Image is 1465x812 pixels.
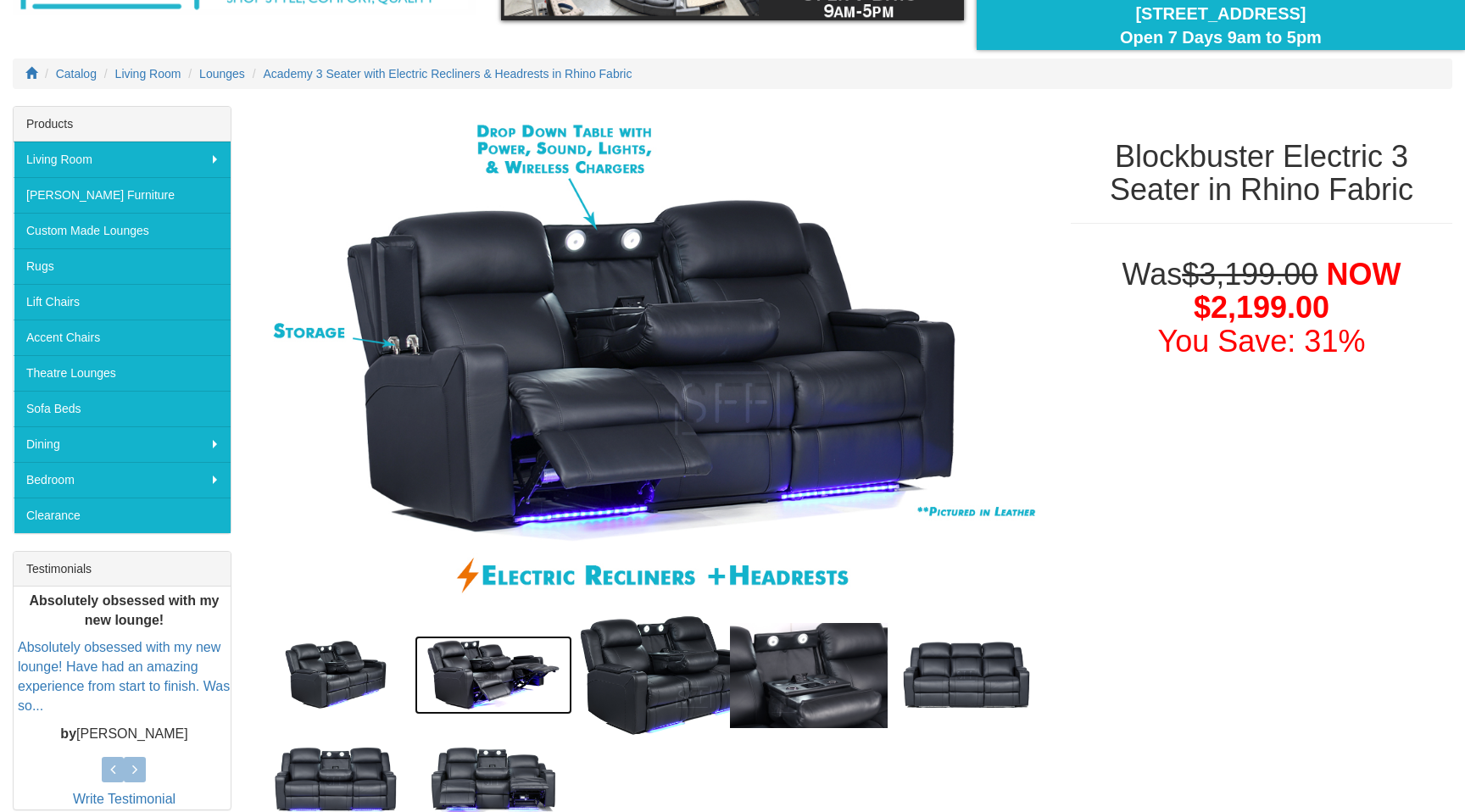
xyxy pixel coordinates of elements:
[14,355,231,391] a: Theatre Lounges
[14,177,231,213] a: [PERSON_NAME] Furniture
[14,248,231,284] a: Rugs
[14,552,231,587] div: Testimonials
[264,67,632,81] a: Academy 3 Seater with Electric Recliners & Headrests in Rhino Fabric
[14,498,231,533] a: Clearance
[14,320,231,355] a: Accent Chairs
[56,67,97,81] a: Catalog
[1182,257,1317,292] del: $3,199.00
[14,426,231,462] a: Dining
[1194,257,1401,325] span: NOW $2,199.00
[14,284,231,320] a: Lift Chairs
[29,593,219,627] b: Absolutely obsessed with my new lounge!
[73,792,175,806] a: Write Testimonial
[115,67,181,81] a: Living Room
[1158,324,1366,359] font: You Save: 31%
[14,142,231,177] a: Living Room
[1071,140,1452,207] h1: Blockbuster Electric 3 Seater in Rhino Fabric
[14,107,231,142] div: Products
[199,67,245,81] a: Lounges
[1071,258,1452,359] h1: Was
[14,391,231,426] a: Sofa Beds
[14,462,231,498] a: Bedroom
[14,213,231,248] a: Custom Made Lounges
[18,640,230,713] a: Absolutely obsessed with my new lounge! Have had an amazing experience from start to finish. Was ...
[18,725,231,744] p: [PERSON_NAME]
[60,726,76,741] b: by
